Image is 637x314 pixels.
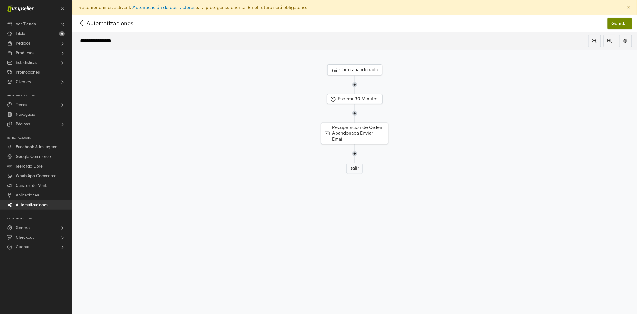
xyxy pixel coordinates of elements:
[16,142,57,152] span: Facebook & Instagram
[16,223,30,233] span: General
[327,64,382,75] div: Carro abandonado
[16,181,48,190] span: Canales de Venta
[7,217,72,221] p: Configuración
[16,77,31,87] span: Clientes
[16,29,25,39] span: Inicio
[16,233,34,242] span: Checkout
[16,171,57,181] span: WhatsApp Commerce
[321,123,388,144] div: Recuperación de Orden Abandonada Enviar Email
[16,68,40,77] span: Promociones
[16,190,39,200] span: Aplicaciones
[346,163,363,174] div: salir
[77,19,124,28] span: Automatizaciones
[16,39,31,48] span: Pedidos
[352,144,357,163] img: line-7960e5f4d2b50ad2986e.svg
[16,119,30,129] span: Páginas
[16,242,29,252] span: Cuenta
[352,104,357,123] img: line-7960e5f4d2b50ad2986e.svg
[16,200,48,210] span: Automatizaciones
[59,31,65,36] span: 6
[621,0,637,15] button: Close
[627,3,631,12] span: ×
[327,94,383,104] div: Esperar 30 Minutos
[132,5,195,11] a: Autenticación de dos factores
[16,19,36,29] span: Ver Tienda
[608,18,632,29] button: Guardar
[16,162,43,171] span: Mercado Libre
[16,152,51,162] span: Google Commerce
[352,75,357,94] img: line-7960e5f4d2b50ad2986e.svg
[7,94,72,98] p: Personalización
[16,100,27,110] span: Temas
[16,110,38,119] span: Navegación
[16,58,37,68] span: Estadísticas
[7,136,72,140] p: Integraciones
[16,48,35,58] span: Productos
